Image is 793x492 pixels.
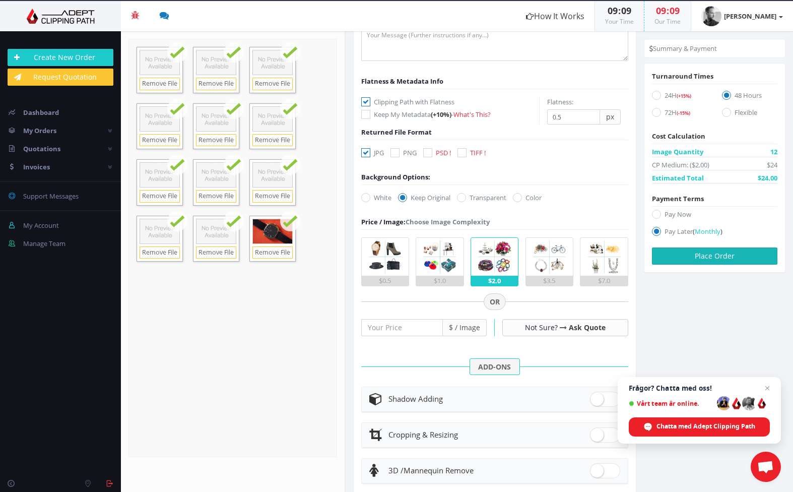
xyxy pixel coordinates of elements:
span: 09 [608,5,618,17]
span: My Account [23,221,59,230]
span: Dashboard [23,108,59,117]
span: Chatta med Adept Clipping Path [656,422,755,431]
small: Our Time [654,17,681,26]
a: [PERSON_NAME] [691,1,793,31]
a: Ask Quote [569,323,606,332]
a: Remove File [140,247,180,259]
label: 24H [652,90,707,104]
img: 4.png [531,238,568,276]
span: Flatness & Metadata Info [361,77,443,86]
span: Manage Team [23,239,65,248]
span: (+15%) [677,93,691,99]
li: Summary & Payment [649,43,717,53]
span: Not Sure? [525,323,558,332]
div: Choose Image Complexity [361,217,490,227]
a: Remove File [252,78,293,90]
label: White [361,193,391,203]
label: Flexible [722,107,777,121]
div: $2.0 [471,276,518,286]
img: timthumb.php [701,6,721,26]
span: Returned File Format [361,128,432,137]
label: Pay Later [652,226,777,240]
span: ADD-ONS [470,358,520,376]
span: Frågor? Chatta med oss! [629,384,770,392]
input: Your Price [361,319,443,336]
span: Quotations [23,144,60,153]
span: My Orders [23,126,56,135]
img: 3.png [476,238,513,276]
div: $0.5 [362,276,409,286]
img: 1.png [366,238,404,276]
div: $3.5 [526,276,573,286]
a: (+15%) [677,91,691,100]
span: Estimated Total [652,173,704,183]
small: Your Time [605,17,634,26]
label: Flatness: [547,97,573,107]
span: Mannequin Remove [388,465,474,475]
span: 09 [670,5,680,17]
a: Remove File [252,190,293,203]
img: Adept Graphics [8,9,113,24]
button: Place Order [652,248,777,265]
a: Remove File [140,190,180,203]
span: (-15%) [677,110,690,116]
div: $7.0 [580,276,627,286]
a: Remove File [252,247,293,259]
a: (-15%) [677,108,690,117]
span: TIFF ! [470,148,486,157]
span: Payment Terms [652,194,704,203]
span: : [618,5,621,17]
div: Öppna chatt [751,452,781,482]
a: Remove File [140,134,180,147]
span: (+10%) [431,110,451,119]
label: JPG [361,148,384,158]
span: Invoices [23,162,50,171]
span: $ / Image [443,319,487,336]
span: 09 [656,5,666,17]
span: 3D / [388,465,404,475]
label: Clipping Path with Flatness [361,97,539,107]
span: CP Medium: ($2.00) [652,160,709,170]
span: Turnaround Times [652,72,713,81]
span: Shadow Adding [388,394,443,404]
label: Color [513,193,542,203]
span: $24 [767,160,777,170]
a: How It Works [516,1,594,31]
a: Create New Order [8,49,113,66]
span: Cropping & Resizing [388,429,458,440]
a: (Monthly) [693,227,722,236]
span: Vårt team är online. [629,400,713,407]
span: Image Quantity [652,147,703,157]
strong: [PERSON_NAME] [724,12,776,21]
span: PSD ! [436,148,451,157]
div: Background Options: [361,172,430,182]
span: Cost Calculation [652,132,705,141]
a: Request Quotation [8,69,113,86]
label: PNG [390,148,417,158]
label: Pay Now [652,209,777,223]
a: Remove File [196,247,236,259]
span: Stäng chatt [761,382,773,394]
span: 09 [621,5,631,17]
span: Monthly [695,227,720,236]
a: Remove File [196,134,236,147]
span: Price / Image: [361,217,406,226]
a: Remove File [140,78,180,90]
div: $1.0 [416,276,463,286]
label: 72H [652,107,707,121]
span: px [600,109,621,125]
span: : [666,5,670,17]
span: $24.00 [758,173,777,183]
label: 48 Hours [722,90,777,104]
span: OR [484,293,506,311]
label: Keep My Metadata - [361,109,539,119]
a: What's This? [453,110,491,119]
span: 12 [770,147,777,157]
a: Remove File [252,134,293,147]
a: Remove File [196,190,236,203]
label: Transparent [457,193,506,203]
img: 2.png [421,238,459,276]
label: Keep Original [398,193,450,203]
img: 5.png [585,238,623,276]
span: Support Messages [23,192,79,201]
